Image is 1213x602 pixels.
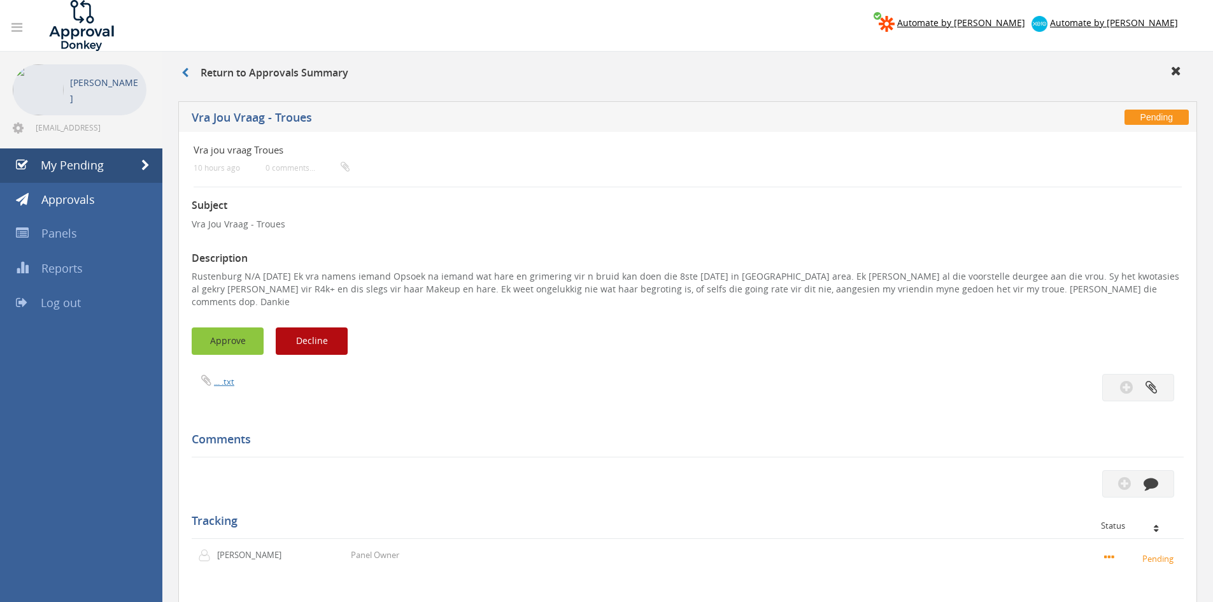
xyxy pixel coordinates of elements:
[192,270,1184,308] p: Rustenburg N/A [DATE] Ek vra namens iemand Opsoek na iemand wat hare en grimering vir n bruid kan...
[181,68,348,79] h3: Return to Approvals Summary
[276,327,348,355] button: Decline
[897,17,1025,29] span: Automate by [PERSON_NAME]
[192,515,1174,527] h5: Tracking
[41,157,104,173] span: My Pending
[36,122,144,133] span: [EMAIL_ADDRESS][DOMAIN_NAME]
[1104,551,1177,565] small: Pending
[214,376,234,387] a: ... .txt
[194,145,1017,155] h4: Vra jou vraag Troues
[1101,521,1174,530] div: Status
[41,192,95,207] span: Approvals
[41,295,81,310] span: Log out
[198,549,217,562] img: user-icon.png
[41,226,77,241] span: Panels
[1050,17,1178,29] span: Automate by [PERSON_NAME]
[192,218,1184,231] p: Vra Jou Vraag - Troues
[266,163,350,173] small: 0 comments...
[192,200,1184,211] h3: Subject
[1124,110,1189,125] span: Pending
[192,327,264,355] button: Approve
[70,75,140,106] p: [PERSON_NAME]
[192,433,1174,446] h5: Comments
[217,549,290,561] p: [PERSON_NAME]
[192,253,1184,264] h3: Description
[41,261,83,276] span: Reports
[192,111,888,127] h5: Vra Jou Vraag - Troues
[194,163,240,173] small: 10 hours ago
[351,549,399,561] p: Panel Owner
[879,16,895,32] img: zapier-logomark.png
[1032,16,1047,32] img: xero-logo.png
